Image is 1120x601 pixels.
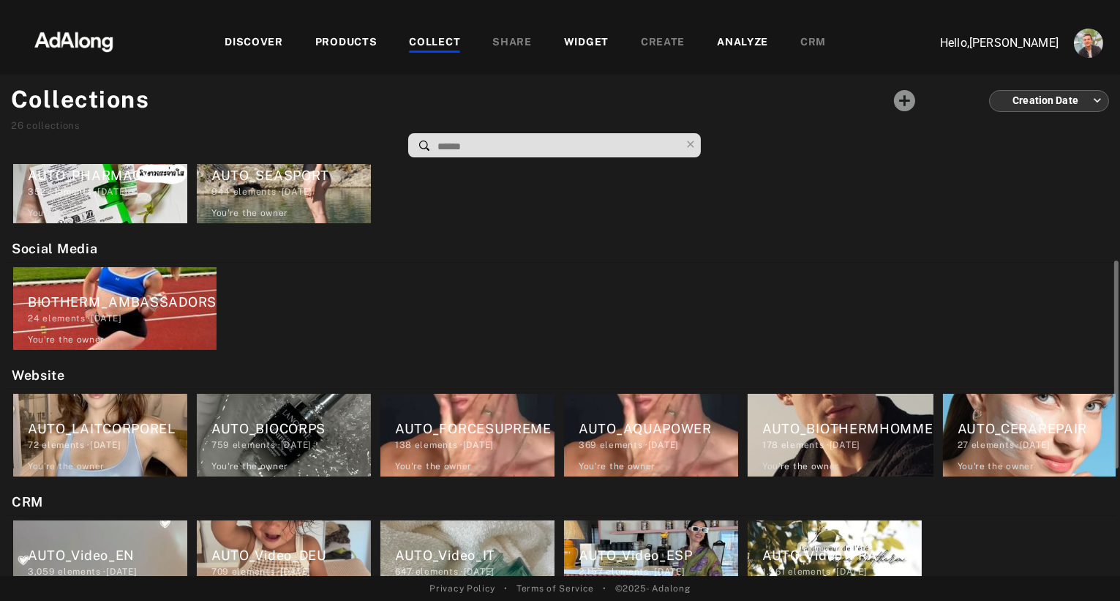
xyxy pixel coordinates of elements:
div: CRM [800,34,826,52]
div: AUTO_Video_DEU [211,545,371,565]
div: elements · [DATE] [579,438,738,452]
div: elements · [DATE] [28,185,187,198]
div: PRODUCTS [315,34,377,52]
div: AUTO_Video_FRA [762,545,922,565]
div: elements · [DATE] [395,565,555,578]
div: AUTO_BIOTHERMHOMME178 elements ·[DATE]You're the owner [743,389,938,481]
span: 26 [11,120,23,131]
span: 2,157 [579,567,604,577]
h1: Collections [11,82,150,117]
div: You're the owner [579,460,655,473]
span: 138 [395,440,412,450]
div: AUTO_Video_ESP [579,545,738,565]
h2: CRM [12,492,1116,512]
div: AUTO_LAITCORPOREL [28,419,187,438]
div: You're the owner [958,460,1034,473]
span: 27 [958,440,969,450]
div: elements · [DATE] [579,565,738,578]
div: elements · [DATE] [762,438,933,452]
div: You're the owner [211,460,288,473]
div: elements · [DATE] [211,565,371,578]
div: elements · [DATE] [28,312,217,325]
div: AUTO_FORCESUPREME [395,419,555,438]
span: 759 [211,440,230,450]
p: Hello, [PERSON_NAME] [912,34,1059,52]
span: 709 [211,567,229,577]
h2: Website [12,365,1116,385]
span: 369 [579,440,597,450]
a: Terms of Service [516,582,594,595]
div: You're the owner [28,460,105,473]
div: You're the owner [28,206,105,220]
div: AUTO_LAITCORPOREL72 elements ·[DATE]You're the owner [9,389,192,481]
span: 352 [28,187,46,197]
span: 1,361 [762,567,786,577]
div: AUTO_FORCESUPREME138 elements ·[DATE]You're the owner [376,389,559,481]
div: DISCOVER [225,34,283,52]
button: Account settings [1070,25,1107,61]
div: AUTO_AQUAPOWER [579,419,738,438]
div: COLLECT [409,34,460,52]
div: BIOTHERM_AMBASSADORS24 elements ·[DATE]You're the owner [9,263,221,354]
span: 944 [211,187,230,197]
div: elements · [DATE] [28,438,187,452]
span: • [504,582,508,595]
div: elements · [DATE] [211,438,371,452]
div: collections [11,119,150,133]
h2: Social Media [12,239,1116,258]
span: • [603,582,606,595]
div: elements · [DATE] [28,565,187,578]
div: AUTO_BIOTHERMHOMME [762,419,933,438]
span: © 2025 - Adalong [615,582,691,595]
div: AUTO_AQUAPOWER369 elements ·[DATE]You're the owner [560,389,743,481]
span: 178 [762,440,778,450]
div: AUTO_PHARMACY352 elements ·[DATE]You're the owner [9,136,192,228]
div: elements · [DATE] [395,438,555,452]
span: 647 [395,567,413,577]
div: SHARE [492,34,532,52]
div: AUTO_SEASPORT944 elements ·[DATE]You're the owner [192,136,375,228]
div: You're the owner [211,206,288,220]
div: elements · [DATE] [211,185,371,198]
div: AUTO_Video_EN [28,545,187,565]
div: AUTO_CERAREPAIR [958,419,1117,438]
div: AUTO_Video_IT [395,545,555,565]
button: Add a collecton [886,82,923,119]
img: 63233d7d88ed69de3c212112c67096b6.png [10,18,138,62]
div: AUTO_BIOCORPS759 elements ·[DATE]You're the owner [192,389,375,481]
div: elements · [DATE] [958,438,1117,452]
div: WIDGET [564,34,609,52]
span: 3,059 [28,567,56,577]
span: 24 [28,313,40,324]
div: elements · [DATE] [762,565,922,578]
div: Creation Date [1002,81,1102,120]
div: BIOTHERM_AMBASSADORS [28,292,217,312]
img: ACg8ocLjEk1irI4XXb49MzUGwa4F_C3PpCyg-3CPbiuLEZrYEA=s96-c [1074,29,1103,58]
div: You're the owner [395,460,472,473]
div: You're the owner [28,333,105,346]
div: ANALYZE [717,34,768,52]
span: 72 [28,440,39,450]
div: AUTO_PHARMACY [28,165,187,185]
iframe: Chat Widget [1047,531,1120,601]
div: AUTO_SEASPORT [211,165,371,185]
div: CREATE [641,34,685,52]
a: Privacy Policy [429,582,495,595]
div: AUTO_BIOCORPS [211,419,371,438]
div: You're the owner [762,460,839,473]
